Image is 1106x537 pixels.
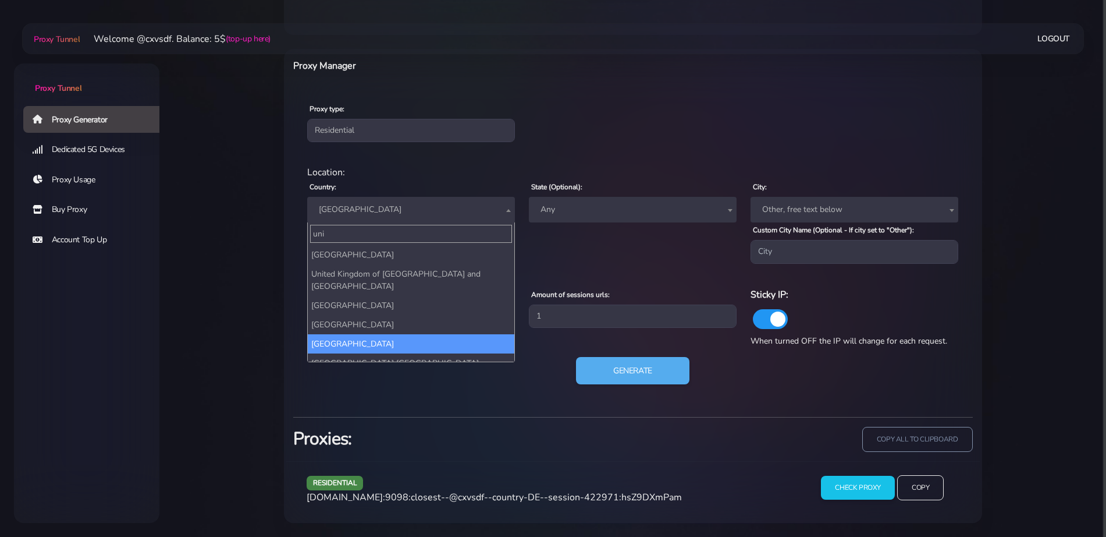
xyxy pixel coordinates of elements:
a: Dedicated 5G Devices [23,136,169,163]
label: Proxy type: [310,104,344,114]
span: Any [529,197,737,222]
input: copy all to clipboard [862,427,973,452]
div: Location: [300,165,966,179]
a: Proxy Tunnel [31,30,80,48]
a: Logout [1037,28,1070,50]
a: (top-up here) [226,33,271,45]
a: Proxy Generator [23,106,169,133]
a: Proxy Tunnel [14,63,159,94]
h6: Proxy Manager [293,58,684,73]
li: Welcome @cxvsdf. Balance: 5$ [80,32,271,46]
li: [GEOGRAPHIC_DATA] [308,245,514,264]
span: Proxy Tunnel [34,34,80,45]
a: Buy Proxy [23,196,169,223]
button: Generate [576,357,689,385]
span: [DOMAIN_NAME]:9098:closest--@cxvsdf--country-DE--session-422971:hsZ9DXmPam [307,491,682,504]
li: [GEOGRAPHIC_DATA] [308,315,514,334]
label: Country: [310,182,336,192]
span: When turned OFF the IP will change for each request. [751,335,947,347]
a: Account Top Up [23,227,169,253]
span: Other, free text below [758,202,951,218]
li: [GEOGRAPHIC_DATA] [308,334,514,354]
span: Other, free text below [751,197,958,222]
input: Search [310,225,512,243]
label: City: [753,182,767,192]
div: Proxy Settings: [300,273,966,287]
input: Copy [897,475,944,500]
a: Proxy Usage [23,167,169,193]
input: Check Proxy [821,476,895,500]
li: [GEOGRAPHIC_DATA] [308,296,514,315]
span: Proxy Tunnel [35,83,81,94]
li: United Kingdom of [GEOGRAPHIC_DATA] and [GEOGRAPHIC_DATA] [308,264,514,296]
label: Custom City Name (Optional - If city set to "Other"): [753,225,914,235]
span: Any [536,202,730,218]
label: State (Optional): [531,182,582,192]
h6: Sticky IP: [751,287,958,302]
span: residential [307,476,364,490]
h3: Proxies: [293,427,626,451]
input: City [751,240,958,263]
span: Germany [314,202,508,218]
label: Amount of sessions urls: [531,289,610,300]
iframe: Webchat Widget [1050,481,1091,522]
span: Germany [307,197,515,222]
li: [GEOGRAPHIC_DATA] [GEOGRAPHIC_DATA] [308,354,514,373]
